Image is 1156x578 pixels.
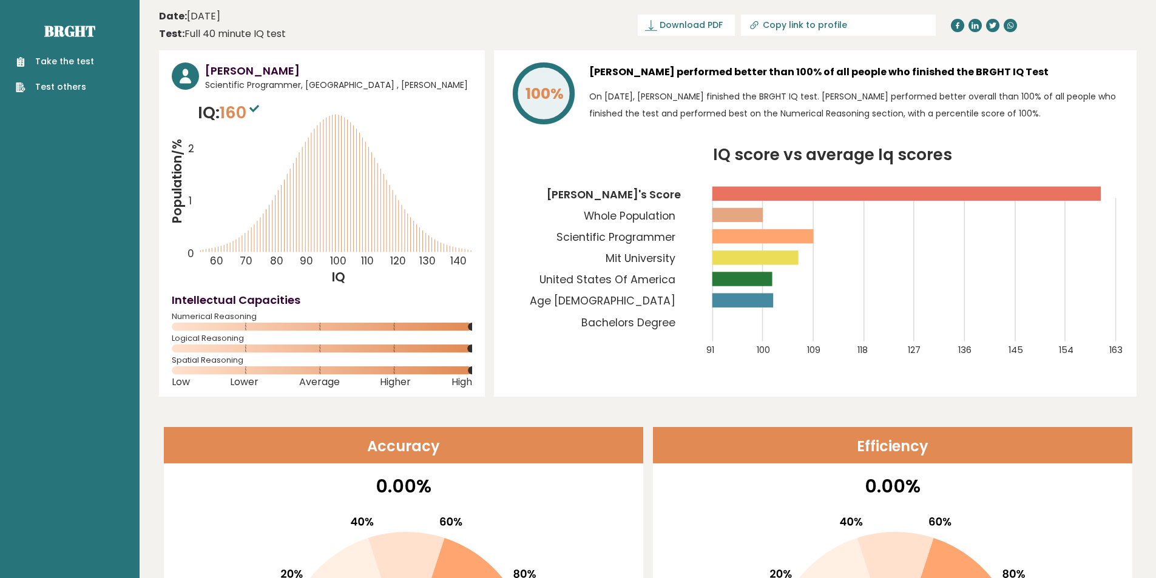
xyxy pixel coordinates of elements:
tspan: 91 [706,344,714,356]
tspan: 136 [959,344,972,356]
h3: [PERSON_NAME] [205,62,472,79]
time: [DATE] [159,9,220,24]
header: Efficiency [653,427,1132,463]
tspan: 145 [1009,344,1024,356]
tspan: 100% [526,83,564,104]
div: Full 40 minute IQ test [159,27,286,41]
b: Test: [159,27,184,41]
a: Download PDF [638,15,735,36]
span: High [451,380,472,385]
tspan: 109 [807,344,820,356]
span: Higher [380,380,411,385]
h3: [PERSON_NAME] performed better than 100% of all people who finished the BRGHT IQ Test [589,62,1124,82]
tspan: 60 [210,254,223,268]
p: On [DATE], [PERSON_NAME] finished the BRGHT IQ test. [PERSON_NAME] performed better overall than ... [589,88,1124,122]
tspan: 118 [857,344,868,356]
tspan: 0 [188,246,194,261]
span: Scientific Programmer, [GEOGRAPHIC_DATA] , [PERSON_NAME] [205,79,472,92]
span: Lower [230,380,259,385]
span: Numerical Reasoning [172,314,472,319]
tspan: 100 [330,254,346,268]
tspan: 100 [757,344,770,356]
tspan: Whole Population [584,209,675,223]
tspan: Population/% [169,139,186,224]
tspan: 120 [390,254,406,268]
tspan: 2 [188,142,194,156]
span: Low [172,380,190,385]
span: Logical Reasoning [172,336,472,341]
span: Spatial Reasoning [172,358,472,363]
tspan: United States Of America [539,273,675,287]
a: Test others [16,81,94,93]
tspan: IQ score vs average Iq scores [713,143,952,166]
p: 0.00% [661,472,1124,500]
a: Brght [44,21,95,41]
tspan: 163 [1110,344,1123,356]
tspan: IQ [333,269,346,286]
b: Date: [159,9,187,23]
tspan: 154 [1060,344,1074,356]
tspan: 70 [240,254,252,268]
tspan: 140 [450,254,467,268]
p: IQ: [198,101,262,125]
tspan: Mit University [606,251,675,266]
tspan: 110 [361,254,374,268]
span: 160 [220,101,262,124]
tspan: 127 [908,344,921,356]
tspan: Age [DEMOGRAPHIC_DATA] [530,294,675,309]
tspan: Scientific Programmer [556,230,675,244]
span: Average [299,380,340,385]
tspan: 90 [300,254,313,268]
tspan: Bachelors Degree [581,315,675,330]
tspan: [PERSON_NAME]'s Score [547,187,681,202]
span: Download PDF [660,19,723,32]
tspan: 80 [270,254,283,268]
header: Accuracy [164,427,643,463]
a: Take the test [16,55,94,68]
p: 0.00% [172,472,635,500]
tspan: 130 [420,254,436,268]
h4: Intellectual Capacities [172,292,472,308]
tspan: 1 [189,193,192,208]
